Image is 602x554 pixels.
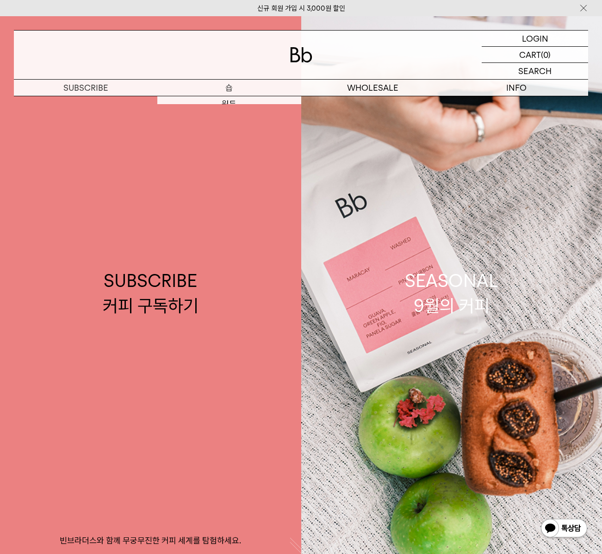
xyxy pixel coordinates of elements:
a: SUBSCRIBE [14,80,157,96]
p: (0) [541,47,551,62]
p: INFO [445,80,588,96]
div: SUBSCRIBE 커피 구독하기 [103,268,199,317]
a: LOGIN [482,31,588,47]
img: 로고 [290,47,312,62]
img: 카카오톡 채널 1:1 채팅 버튼 [540,518,588,540]
p: CART [519,47,541,62]
p: LOGIN [522,31,548,46]
a: 신규 회원 가입 시 3,000원 할인 [257,4,345,12]
p: SEARCH [518,63,552,79]
a: CART (0) [482,47,588,63]
a: 원두 [157,96,301,112]
a: 숍 [157,80,301,96]
p: WHOLESALE [301,80,445,96]
div: SEASONAL 9월의 커피 [405,268,498,317]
